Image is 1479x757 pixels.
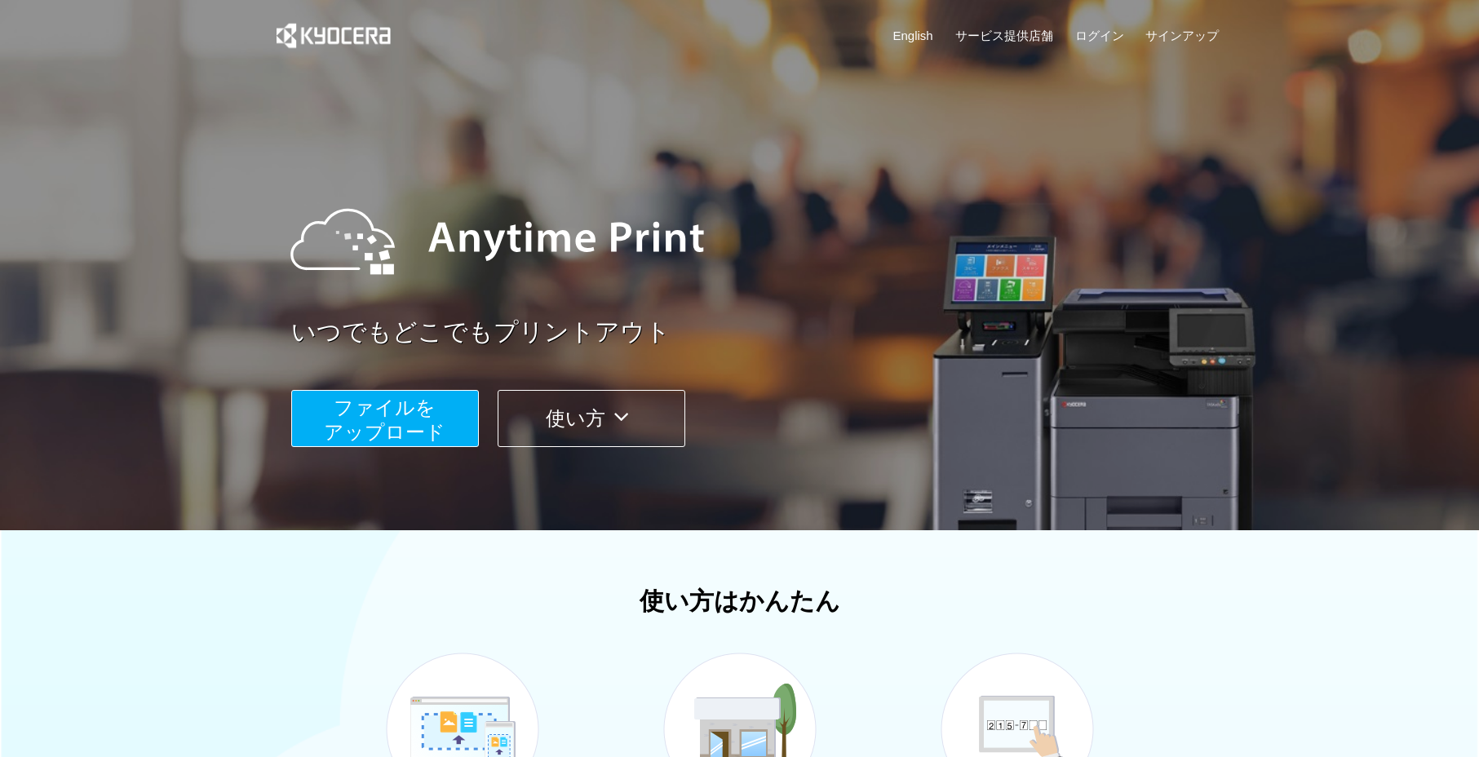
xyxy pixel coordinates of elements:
a: いつでもどこでもプリントアウト [291,315,1229,350]
span: ファイルを ​​アップロード [324,396,445,443]
a: サインアップ [1145,27,1219,44]
button: ファイルを​​アップロード [291,390,479,447]
a: ログイン [1075,27,1124,44]
a: サービス提供店舗 [955,27,1053,44]
a: English [893,27,933,44]
button: 使い方 [498,390,685,447]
